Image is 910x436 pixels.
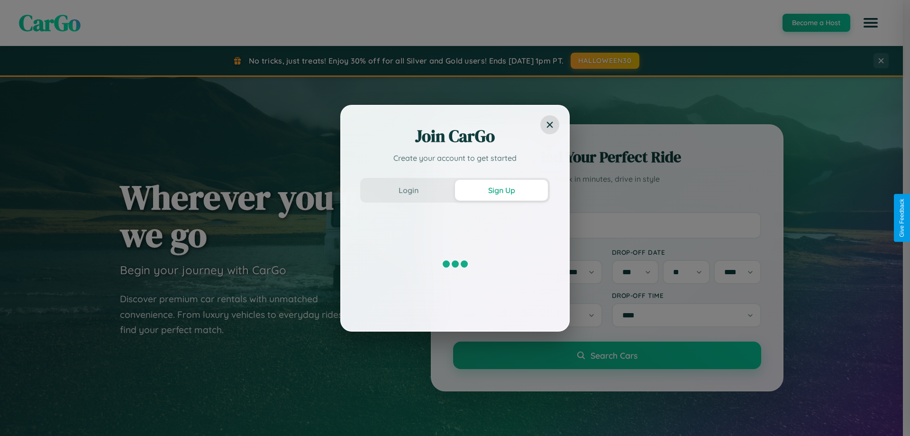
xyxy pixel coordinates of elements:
button: Sign Up [455,180,548,201]
p: Create your account to get started [360,152,550,164]
iframe: Intercom live chat [9,404,32,427]
button: Login [362,180,455,201]
div: Give Feedback [899,199,905,237]
h2: Join CarGo [360,125,550,148]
